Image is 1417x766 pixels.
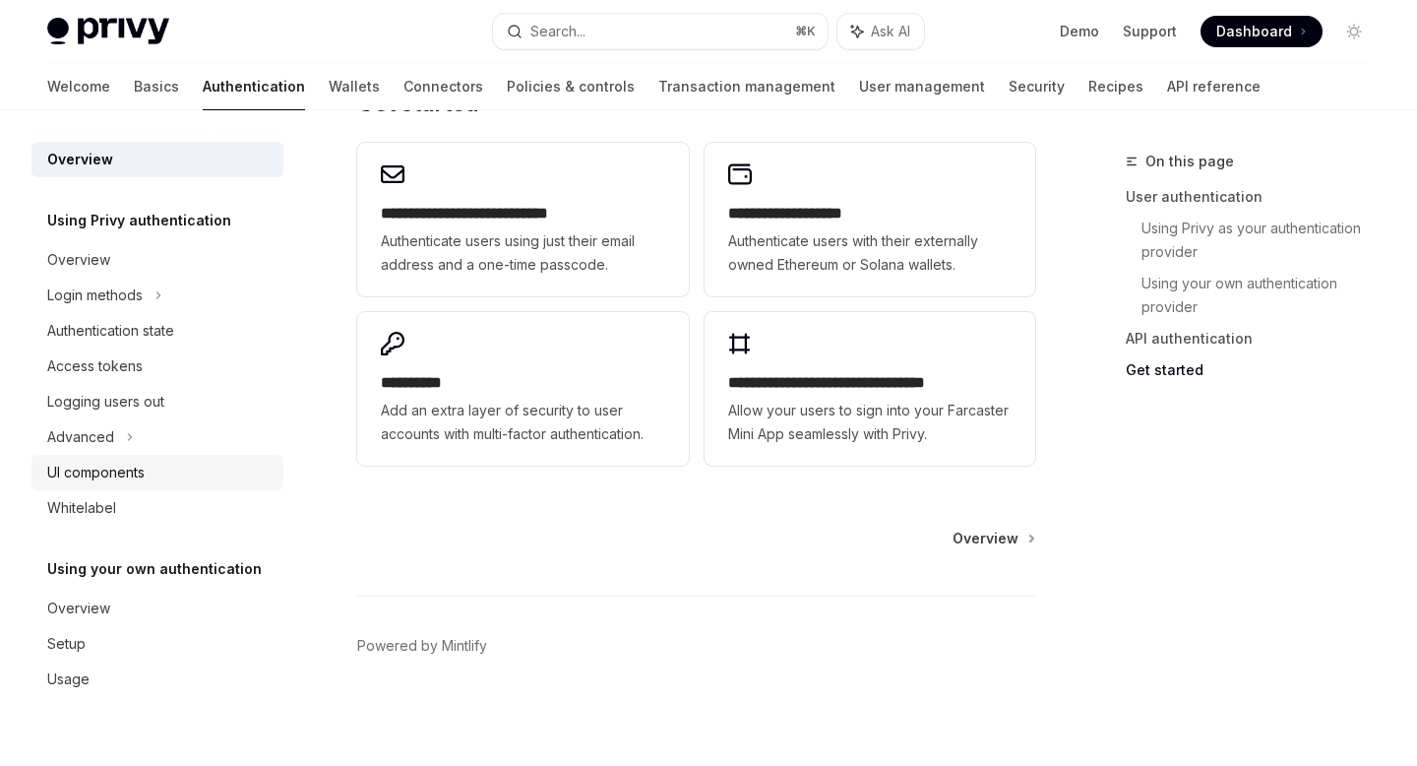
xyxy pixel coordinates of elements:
[47,63,110,110] a: Welcome
[31,242,283,278] a: Overview
[381,229,664,277] span: Authenticate users using just their email address and a one-time passcode.
[134,63,179,110] a: Basics
[1060,22,1099,41] a: Demo
[47,597,110,620] div: Overview
[1141,213,1386,268] a: Using Privy as your authentication provider
[1145,150,1234,173] span: On this page
[31,490,283,526] a: Whitelabel
[357,312,688,466] a: **** *****Add an extra layer of security to user accounts with multi-factor authentication.
[31,662,283,697] a: Usage
[871,22,910,41] span: Ask AI
[47,148,113,171] div: Overview
[47,354,143,378] div: Access tokens
[705,143,1035,296] a: **** **** **** ****Authenticate users with their externally owned Ethereum or Solana wallets.
[31,349,283,384] a: Access tokens
[357,636,487,656] a: Powered by Mintlify
[1126,354,1386,386] a: Get started
[47,632,86,656] div: Setup
[329,63,380,110] a: Wallets
[1009,63,1065,110] a: Security
[381,399,664,446] span: Add an extra layer of security to user accounts with multi-factor authentication.
[31,591,283,626] a: Overview
[530,20,585,43] div: Search...
[47,18,169,45] img: light logo
[728,399,1012,446] span: Allow your users to sign into your Farcaster Mini App seamlessly with Privy.
[47,319,174,343] div: Authentication state
[1338,16,1370,47] button: Toggle dark mode
[953,529,1018,548] span: Overview
[493,14,827,49] button: Search...⌘K
[837,14,924,49] button: Ask AI
[953,529,1033,548] a: Overview
[1088,63,1143,110] a: Recipes
[31,142,283,177] a: Overview
[31,455,283,490] a: UI components
[1216,22,1292,41] span: Dashboard
[859,63,985,110] a: User management
[47,248,110,272] div: Overview
[47,496,116,520] div: Whitelabel
[47,668,90,691] div: Usage
[728,229,1012,277] span: Authenticate users with their externally owned Ethereum or Solana wallets.
[31,384,283,419] a: Logging users out
[507,63,635,110] a: Policies & controls
[47,425,114,449] div: Advanced
[1167,63,1261,110] a: API reference
[795,24,816,39] span: ⌘ K
[403,63,483,110] a: Connectors
[31,313,283,349] a: Authentication state
[1123,22,1177,41] a: Support
[47,390,164,414] div: Logging users out
[47,284,143,307] div: Login methods
[658,63,835,110] a: Transaction management
[47,209,231,232] h5: Using Privy authentication
[1141,268,1386,323] a: Using your own authentication provider
[47,461,145,484] div: UI components
[1201,16,1323,47] a: Dashboard
[1126,181,1386,213] a: User authentication
[47,557,262,581] h5: Using your own authentication
[31,626,283,662] a: Setup
[203,63,305,110] a: Authentication
[1126,323,1386,354] a: API authentication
